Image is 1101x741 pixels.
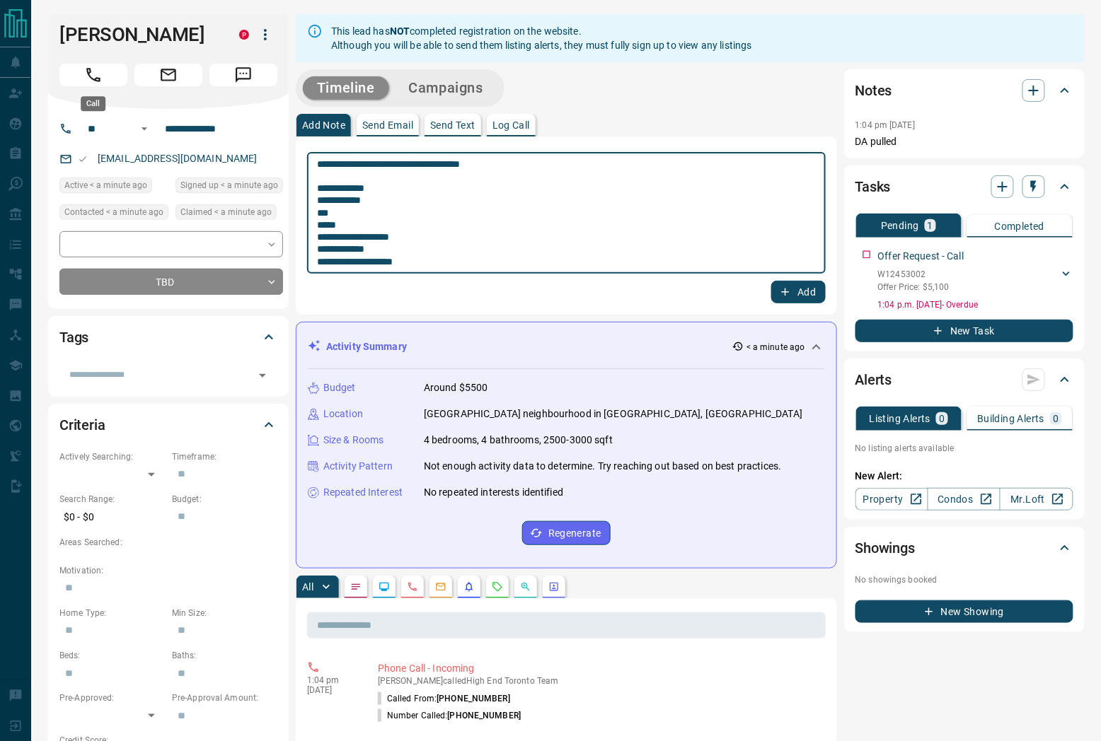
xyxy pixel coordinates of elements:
p: Pre-Approval Amount: [172,692,277,704]
p: Around $5500 [424,380,488,395]
p: Areas Searched: [59,536,277,549]
p: [PERSON_NAME] called High End Toronto Team [378,676,820,686]
div: Notes [855,74,1073,107]
p: No listing alerts available [855,442,1073,455]
div: Wed Oct 15 2025 [175,204,283,224]
p: Budget: [172,493,277,506]
div: Showings [855,531,1073,565]
a: [EMAIL_ADDRESS][DOMAIN_NAME] [98,153,258,164]
div: Activity Summary< a minute ago [308,334,825,360]
p: Offer Request - Call [878,249,964,264]
div: Alerts [855,363,1073,397]
p: Search Range: [59,493,165,506]
strong: NOT [390,25,410,37]
svg: Calls [407,581,418,593]
p: Pre-Approved: [59,692,165,704]
span: Contacted < a minute ago [64,205,163,219]
p: Home Type: [59,607,165,619]
button: New Task [855,320,1073,342]
p: Log Call [492,120,530,130]
p: Location [323,407,363,421]
div: Tasks [855,170,1073,204]
h2: Tasks [855,175,891,198]
p: $0 - $0 [59,506,165,529]
p: 0 [1053,414,1059,424]
p: 0 [939,414,945,424]
div: Tags [59,320,277,354]
p: New Alert: [855,469,1073,484]
span: Call [59,64,127,86]
span: Signed up < a minute ago [180,178,278,192]
p: Beds: [59,649,165,662]
p: W12453002 [878,268,950,281]
h2: Tags [59,326,88,349]
div: Wed Oct 15 2025 [59,204,168,224]
div: W12453002Offer Price: $5,100 [878,265,1073,296]
p: Add Note [302,120,345,130]
svg: Opportunities [520,581,531,593]
p: [DATE] [307,685,357,695]
a: Property [855,488,928,510]
svg: Emails [435,581,446,593]
span: [PHONE_NUMBER] [437,694,510,704]
svg: Listing Alerts [463,581,475,593]
p: Building Alerts [977,414,1044,424]
p: 1:04 pm [307,675,357,685]
div: Wed Oct 15 2025 [175,177,283,197]
button: Timeline [303,76,389,100]
p: Send Text [430,120,475,130]
p: Activity Summary [326,339,407,354]
button: Add [771,281,825,303]
p: Repeated Interest [323,485,403,500]
p: 1:04 pm [DATE] [855,120,916,130]
p: DA pulled [855,134,1073,149]
p: Not enough activity data to determine. Try reaching out based on best practices. [424,459,782,474]
span: Claimed < a minute ago [180,205,272,219]
h2: Criteria [59,414,105,436]
div: property.ca [239,30,249,40]
p: Phone Call - Incoming [378,661,820,676]
p: Offer Price: $5,100 [878,281,950,293]
h1: [PERSON_NAME] [59,23,218,46]
div: This lead has completed registration on the website. Although you will be able to send them listi... [331,18,752,58]
button: Open [136,120,153,137]
p: Min Size: [172,607,277,619]
button: Campaigns [395,76,497,100]
p: All [302,582,313,592]
svg: Email Valid [78,154,88,164]
p: Timeframe: [172,450,277,463]
div: Wed Oct 15 2025 [59,177,168,197]
span: Message [209,64,277,86]
p: Activity Pattern [323,459,393,474]
p: Size & Rooms [323,433,384,448]
p: Baths: [172,649,277,662]
p: Listing Alerts [870,414,931,424]
p: Actively Searching: [59,450,165,463]
p: Number Called: [378,709,521,722]
div: TBD [59,269,283,295]
span: Email [134,64,202,86]
p: No repeated interests identified [424,485,563,500]
p: Budget [323,380,356,395]
svg: Agent Actions [548,581,560,593]
p: [GEOGRAPHIC_DATA] neighbourhood in [GEOGRAPHIC_DATA], [GEOGRAPHIC_DATA] [424,407,802,421]
button: Regenerate [522,521,611,545]
p: Send Email [362,120,413,130]
span: [PHONE_NUMBER] [448,711,521,720]
a: Condos [928,488,1001,510]
h2: Notes [855,79,892,102]
p: Completed [995,221,1045,231]
p: Motivation: [59,564,277,577]
p: Called From: [378,692,510,705]
a: Mr.Loft [1000,488,1073,510]
button: New Showing [855,600,1073,623]
svg: Notes [350,581,362,593]
span: Active < a minute ago [64,178,147,192]
p: 4 bedrooms, 4 bathrooms, 2500-3000 sqft [424,433,613,448]
svg: Requests [492,581,503,593]
p: 1:04 p.m. [DATE] - Overdue [878,298,1073,311]
svg: Lead Browsing Activity [379,581,390,593]
h2: Showings [855,537,916,559]
p: Pending [881,221,919,231]
p: No showings booked [855,573,1073,586]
